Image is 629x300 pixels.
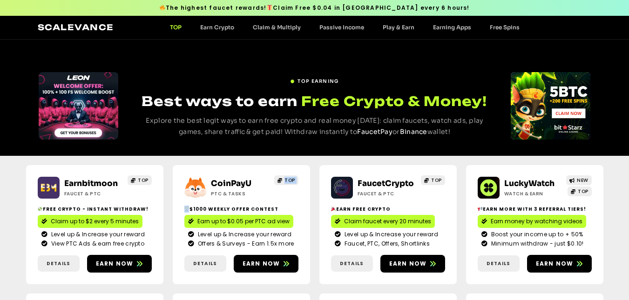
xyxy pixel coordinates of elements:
span: Free Crypto & Money! [301,92,487,110]
span: Faucet, PTC, Offers, Shortlinks [342,240,430,248]
span: Earn money by watching videos [491,217,582,226]
span: Level up & Increase your reward [49,230,145,239]
a: Claim faucet every 20 minutes [331,215,435,228]
a: Earn now [380,255,445,273]
h2: $1000 Weekly Offer contest [184,206,298,213]
span: TOP [138,177,149,184]
span: Offers & Surveys - Earn 1.5x more [196,240,294,248]
h2: Earn more with 3 referral Tiers! [478,206,592,213]
a: Scalevance [38,22,114,32]
span: NEW [577,177,588,184]
h2: Earn free crypto [331,206,445,213]
img: 🔥 [160,5,165,10]
a: Earn money by watching videos [478,215,586,228]
a: TOP [161,24,191,31]
img: 💸 [38,207,42,211]
span: Details [487,260,510,267]
h2: Faucet & PTC [358,190,416,197]
p: Explore the best legit ways to earn free crypto and real money [DATE]: claim faucets, watch ads, ... [135,115,494,138]
span: View PTC Ads & earn free crypto [49,240,144,248]
span: Level up & Increase your reward [196,230,291,239]
a: FaucetPay [357,127,392,136]
span: Level up & Increase your reward [342,230,438,239]
a: TOP [274,175,298,185]
span: TOP EARNING [298,78,338,85]
a: Details [38,255,80,272]
a: Free Spins [480,24,529,31]
span: TOP [431,177,442,184]
a: FaucetCrypto [358,179,414,188]
h2: Free crypto - Instant withdraw! [38,206,152,213]
h2: Watch & Earn [504,190,562,197]
span: Earn now [389,260,427,268]
div: 2 / 3 [511,72,590,140]
a: Earn Crypto [191,24,243,31]
span: Boost your income up to + 50% [489,230,583,239]
span: TOP [284,177,295,184]
span: The highest faucet rewards! Claim Free $0.04 in [GEOGRAPHIC_DATA] every 6 hours! [159,4,469,12]
a: NEW [566,175,592,185]
span: Earn now [96,260,134,268]
span: Earn up to $0.05 per PTC ad view [197,217,290,226]
span: Claim up to $2 every 5 minutes [51,217,139,226]
a: TOP [128,175,152,185]
h2: ptc & Tasks [211,190,269,197]
nav: Menu [161,24,529,31]
a: TOP EARNING [290,74,338,85]
a: Earning Apps [424,24,480,31]
a: Details [184,255,226,272]
a: Details [478,255,520,272]
img: 📢 [478,207,482,211]
a: CoinPayU [211,179,251,188]
span: Minimum withdraw - just $0.10! [489,240,584,248]
span: TOP [578,188,588,195]
a: Earn now [87,255,152,273]
a: Earnbitmoon [64,179,118,188]
span: Earn now [243,260,280,268]
a: Earn up to $0.05 per PTC ad view [184,215,293,228]
a: Earn now [234,255,298,273]
img: 🎁 [267,5,272,10]
a: Earn now [527,255,592,273]
span: Claim faucet every 20 minutes [344,217,431,226]
a: TOP [421,175,445,185]
span: Earn now [536,260,574,268]
div: Slides [39,72,118,140]
img: 🏆 [184,207,189,211]
a: Passive Income [310,24,373,31]
a: Claim & Multiply [243,24,310,31]
a: LuckyWatch [504,179,555,188]
a: Claim up to $2 every 5 minutes [38,215,142,228]
a: Binance [400,127,427,136]
a: Play & Earn [373,24,424,31]
h2: Faucet & PTC [64,190,122,197]
div: Slides [511,72,590,140]
a: Details [331,255,373,272]
span: Details [47,260,70,267]
span: Best ways to earn [142,93,298,109]
span: Details [340,260,364,267]
img: 🎉 [331,207,336,211]
a: TOP [568,187,592,196]
span: Details [193,260,217,267]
